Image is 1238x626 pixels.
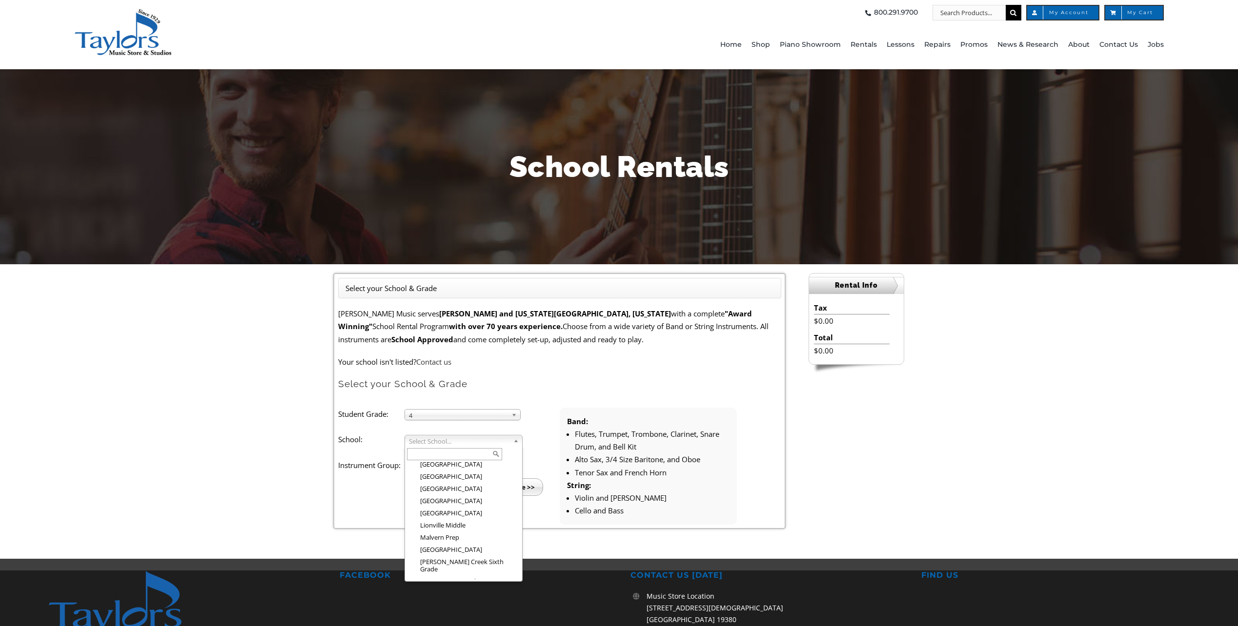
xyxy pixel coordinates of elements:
strong: School Approved [391,334,453,344]
li: Alto Sax, 3/4 Size Baritone, and Oboe [575,453,730,466]
strong: [PERSON_NAME] and [US_STATE][GEOGRAPHIC_DATA], [US_STATE] [439,309,671,318]
li: Select your School & Grade [345,282,437,294]
a: Shop [751,20,770,69]
li: [GEOGRAPHIC_DATA] [413,483,520,495]
span: About [1068,37,1090,53]
strong: with over 70 years experience. [449,321,563,331]
img: sidebar-footer.png [809,365,904,373]
label: School: [338,433,405,446]
a: Lessons [887,20,914,69]
p: Music Store Location [STREET_ADDRESS][DEMOGRAPHIC_DATA] [GEOGRAPHIC_DATA] 19380 [647,590,898,625]
a: My Cart [1104,5,1164,20]
span: News & Research [997,37,1058,53]
span: Shop [751,37,770,53]
span: 800.291.9700 [874,5,918,20]
span: My Account [1037,10,1089,15]
a: Repairs [924,20,951,69]
span: Select School... [409,435,509,447]
span: Piano Showroom [780,37,841,53]
h2: FACEBOOK [340,570,608,581]
li: Violin and [PERSON_NAME] [575,491,730,504]
li: [PERSON_NAME] Creek Sixth Grade [413,556,520,575]
input: Search [1006,5,1021,20]
a: Promos [960,20,988,69]
li: [GEOGRAPHIC_DATA] [413,544,520,556]
a: Home [720,20,742,69]
a: 800.291.9700 [862,5,918,20]
a: taylors-music-store-west-chester [74,7,172,17]
span: Rentals [851,37,877,53]
span: Contact Us [1099,37,1138,53]
li: [GEOGRAPHIC_DATA] [413,495,520,507]
li: Lionville Middle [413,519,520,531]
li: [GEOGRAPHIC_DATA] [413,470,520,483]
a: Piano Showroom [780,20,841,69]
span: 4 [409,410,507,421]
nav: Main Menu [358,20,1164,69]
span: Jobs [1148,37,1164,53]
strong: Band: [567,416,588,426]
li: Tenor Sax and French Horn [575,466,730,479]
a: About [1068,20,1090,69]
h2: Select your School & Grade [338,378,781,390]
li: $0.00 [814,314,890,327]
li: Cello and Bass [575,504,730,517]
span: My Cart [1115,10,1153,15]
p: [PERSON_NAME] Music serves with a complete School Rental Program Choose from a wide variety of Ba... [338,307,781,346]
label: Student Grade: [338,408,405,420]
p: Your school isn't listed? [338,355,781,368]
span: Repairs [924,37,951,53]
strong: String: [567,480,591,490]
a: Contact us [416,357,451,367]
span: Lessons [887,37,914,53]
li: Tax [814,301,890,314]
a: News & Research [997,20,1058,69]
span: Home [720,37,742,53]
a: Rentals [851,20,877,69]
a: Contact Us [1099,20,1138,69]
a: My Account [1026,5,1099,20]
label: Instrument Group: [338,459,405,471]
h2: FIND US [921,570,1189,581]
h1: School Rentals [334,146,905,187]
li: Flutes, Trumpet, Trombone, Clarinet, Snare Drum, and Bell Kit [575,428,730,453]
li: Malvern Prep [413,531,520,544]
li: Total [814,331,890,344]
h2: CONTACT US [DATE] [630,570,898,581]
span: Promos [960,37,988,53]
li: [GEOGRAPHIC_DATA] [413,507,520,519]
nav: Top Right [358,5,1164,20]
h2: Rental Info [809,277,904,294]
a: Jobs [1148,20,1164,69]
li: $0.00 [814,344,890,357]
input: Search Products... [933,5,1006,20]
